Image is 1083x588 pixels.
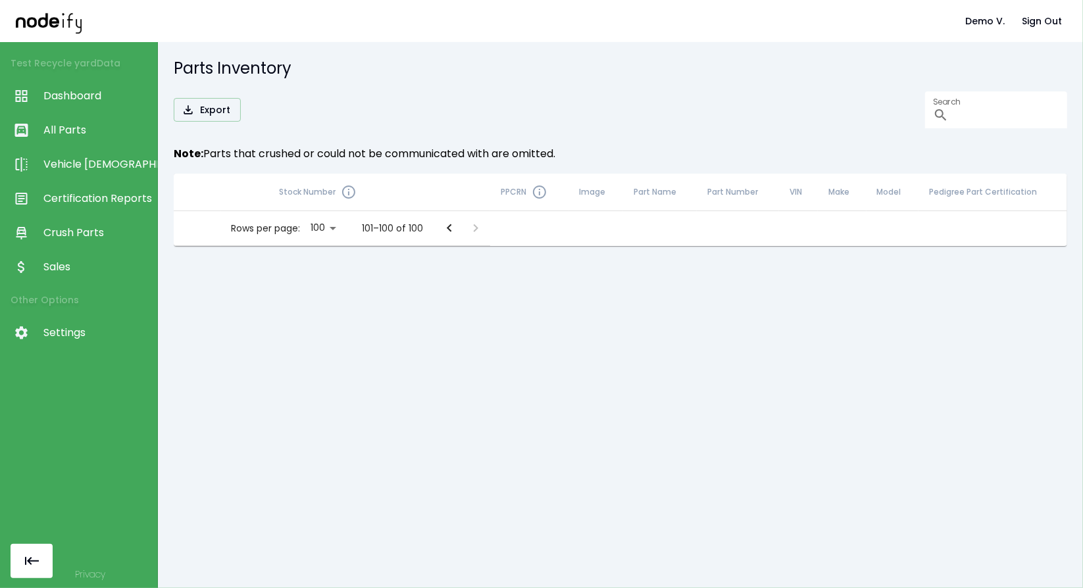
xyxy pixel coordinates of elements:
[43,191,151,207] span: Certification Reports
[174,58,1067,79] h5: Parts Inventory
[568,174,623,211] th: Image
[16,9,82,33] img: nodeify
[75,568,105,581] a: Privacy
[362,222,423,235] p: 101–100 of 100
[779,174,818,211] th: VIN
[43,259,151,275] span: Sales
[960,9,1010,34] button: Demo V.
[174,146,203,161] strong: Note:
[43,325,151,341] span: Settings
[305,218,341,237] div: 100
[436,215,463,241] button: Go to previous page
[867,174,919,211] th: Model
[174,98,241,122] button: Export
[1017,9,1067,34] button: Sign Out
[501,184,558,200] div: PPCRN
[43,122,151,138] span: All Parts
[174,174,1067,246] table: collapsible table
[43,157,151,172] span: Vehicle [DEMOGRAPHIC_DATA]
[43,88,151,104] span: Dashboard
[279,184,480,200] div: Stock Number
[174,145,1067,163] h6: Parts that crushed or could not be communicated with are omitted.
[919,174,1067,211] th: Pedigree Part Certification
[697,174,780,211] th: Part Number
[818,174,867,211] th: Make
[43,225,151,241] span: Crush Parts
[933,96,961,107] label: Search
[231,222,300,235] p: Rows per page:
[623,174,697,211] th: Part Name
